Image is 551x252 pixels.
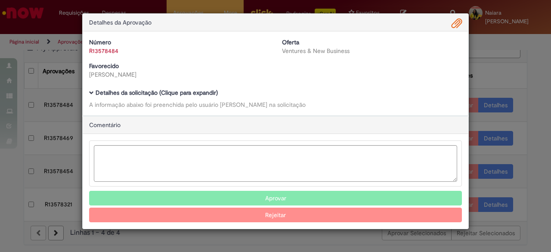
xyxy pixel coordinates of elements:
b: Número [89,38,111,46]
div: A informação abaixo foi preenchida pelo usuário [PERSON_NAME] na solicitação [89,100,462,109]
span: Detalhes da Aprovação [89,19,152,26]
b: Oferta [282,38,299,46]
a: R13578484 [89,47,118,55]
div: [PERSON_NAME] [89,70,269,79]
button: Aprovar [89,191,462,205]
b: Favorecido [89,62,119,70]
b: Detalhes da solicitação (Clique para expandir) [96,89,218,96]
h5: Detalhes da solicitação (Clique para expandir) [89,90,462,96]
button: Rejeitar [89,208,462,222]
span: Comentário [89,121,121,129]
div: Ventures & New Business [282,47,462,55]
